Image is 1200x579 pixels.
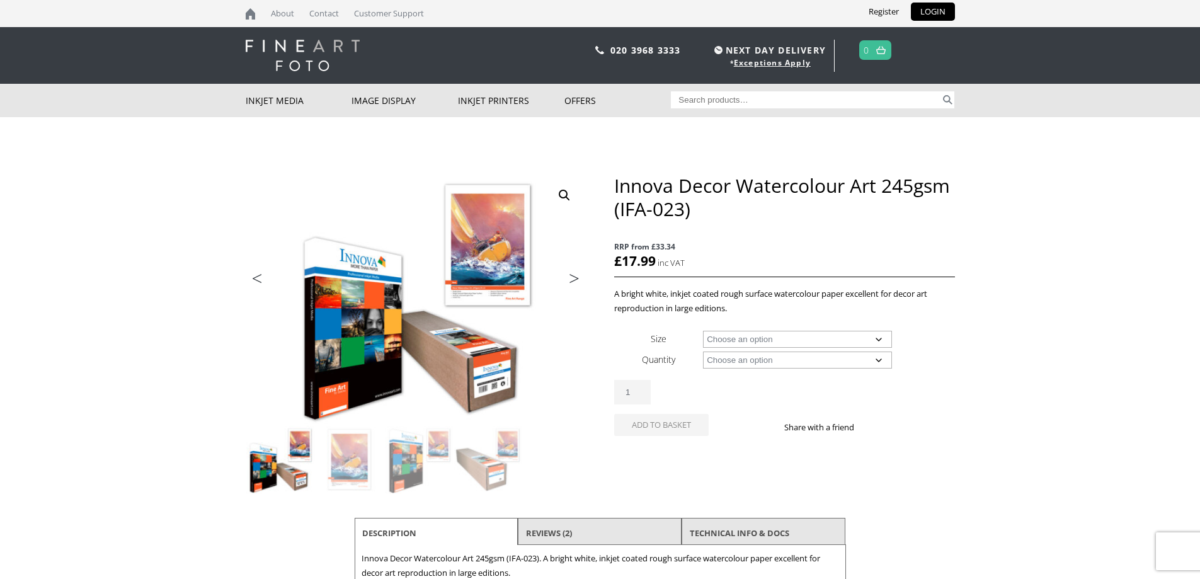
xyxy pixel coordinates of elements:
[876,46,886,54] img: basket.svg
[671,91,940,108] input: Search products…
[614,252,622,270] span: £
[246,40,360,71] img: logo-white.svg
[940,91,955,108] button: Search
[859,3,908,21] a: Register
[614,414,709,436] button: Add to basket
[614,380,651,404] input: Product quantity
[614,252,656,270] bdi: 17.99
[246,84,352,117] a: Inkjet Media
[553,184,576,207] a: View full-screen image gallery
[884,422,894,432] img: twitter sharing button
[614,174,954,221] h1: Innova Decor Watercolour Art 245gsm (IFA-023)
[454,426,522,494] img: Innova Decor Watercolour Art 245gsm (IFA-023) - Image 4
[734,57,811,68] a: Exceptions Apply
[458,84,564,117] a: Inkjet Printers
[711,43,826,57] span: NEXT DAY DELIVERY
[864,41,869,59] a: 0
[246,174,586,425] img: Innova Decor Watercolour Art 245gsm (IFA-023)
[869,422,879,432] img: facebook sharing button
[246,426,314,494] img: Innova Decor Watercolour Art 245gsm (IFA-023)
[610,44,681,56] a: 020 3968 3333
[351,84,458,117] a: Image Display
[316,426,384,494] img: Innova Decor Watercolour Art 245gsm (IFA-023) - Image 2
[564,84,671,117] a: Offers
[614,287,954,316] p: A bright white, inkjet coated rough surface watercolour paper excellent for decor art reproductio...
[784,420,869,435] p: Share with a friend
[714,46,723,54] img: time.svg
[900,422,910,432] img: email sharing button
[642,353,675,365] label: Quantity
[651,333,666,345] label: Size
[911,3,955,21] a: LOGIN
[526,522,572,544] a: Reviews (2)
[385,426,453,494] img: Innova Decor Watercolour Art 245gsm (IFA-023) - Image 3
[614,239,954,254] span: RRP from £33.34
[690,522,789,544] a: TECHNICAL INFO & DOCS
[595,46,604,54] img: phone.svg
[362,522,416,544] a: Description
